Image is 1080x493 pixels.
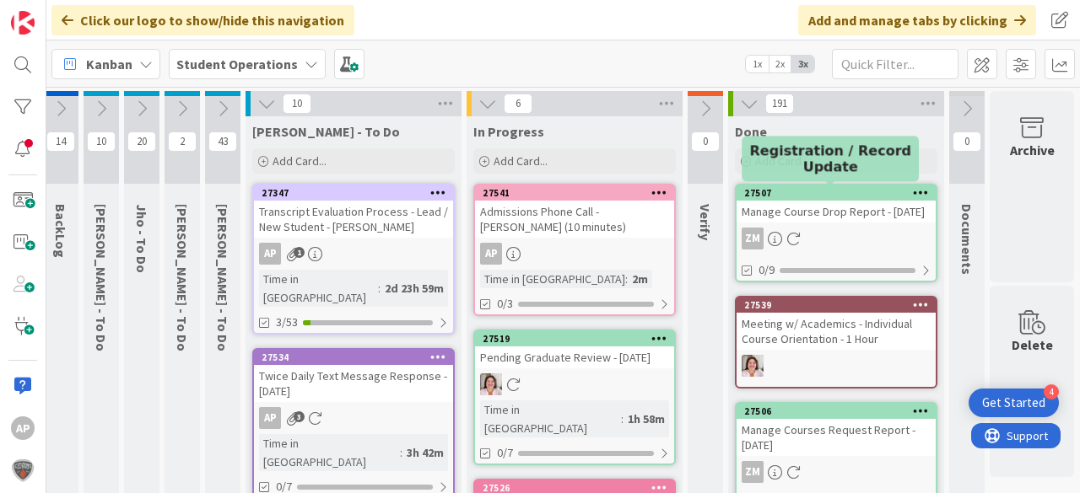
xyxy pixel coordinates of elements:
div: 2m [628,270,652,288]
input: Quick Filter... [832,49,958,79]
span: Support [35,3,77,23]
div: EW [737,355,936,377]
span: 10 [283,94,311,114]
div: EW [475,373,674,395]
span: 0/3 [497,295,513,313]
span: : [378,279,381,297]
span: 20 [127,131,156,152]
span: BackLog [52,204,69,258]
div: Time in [GEOGRAPHIC_DATA] [259,270,378,307]
div: Transcript Evaluation Process - Lead / New Student - [PERSON_NAME] [254,201,453,238]
img: Visit kanbanzone.com [11,11,35,35]
div: ZM [737,228,936,249]
span: : [621,410,624,428]
div: ZM [737,461,936,483]
div: Add and manage tabs by clicking [798,5,1036,35]
div: 27519Pending Graduate Review - [DATE] [475,331,674,368]
span: 0/7 [497,444,513,462]
div: 27506Manage Courses Request Report - [DATE] [737,404,936,456]
span: In Progress [473,123,544,140]
div: 27534 [254,350,453,365]
span: 0 [953,131,981,152]
span: Add Card... [494,153,548,169]
div: AP [259,243,281,265]
span: Add Card... [273,153,327,169]
div: Archive [1010,140,1055,160]
div: 27541 [483,187,674,199]
div: 27539Meeting w/ Academics - Individual Course Orientation - 1 Hour [737,297,936,350]
span: 2x [769,56,791,72]
div: 4 [1044,384,1059,399]
span: 1x [746,56,769,72]
div: Time in [GEOGRAPHIC_DATA] [480,400,621,437]
div: 27507Manage Course Drop Report - [DATE] [737,185,936,222]
span: Zaida - To Do [174,204,191,351]
span: Amanda - To Do [252,123,400,140]
div: 27541Admissions Phone Call - [PERSON_NAME] (10 minutes) [475,185,674,238]
div: 27519 [483,333,674,345]
div: Time in [GEOGRAPHIC_DATA] [480,270,625,288]
div: 27507 [744,187,936,199]
div: AP [475,243,674,265]
div: 27534Twice Daily Text Message Response - [DATE] [254,350,453,402]
div: 3h 42m [402,443,448,462]
span: 14 [46,131,75,152]
div: AP [480,243,502,265]
div: 27347 [262,187,453,199]
div: 2d 23h 59m [381,279,448,297]
a: 27539Meeting w/ Academics - Individual Course Orientation - 1 HourEW [735,296,937,389]
span: 191 [765,94,794,114]
img: EW [480,373,502,395]
div: 27534 [262,351,453,363]
div: 27507 [737,185,936,201]
div: 27539 [744,299,936,311]
a: 27519Pending Graduate Review - [DATE]EWTime in [GEOGRAPHIC_DATA]:1h 58m0/7 [473,330,676,465]
span: 1 [294,247,305,258]
span: Done [735,123,767,140]
div: Meeting w/ Academics - Individual Course Orientation - 1 Hour [737,313,936,350]
span: 3/53 [276,313,298,331]
div: Time in [GEOGRAPHIC_DATA] [259,434,400,471]
span: : [625,270,628,288]
span: Documents [958,204,975,275]
div: Manage Course Drop Report - [DATE] [737,201,936,222]
div: 27506 [744,405,936,417]
div: Admissions Phone Call - [PERSON_NAME] (10 minutes) [475,201,674,238]
div: 27347 [254,185,453,201]
div: AP [254,243,453,265]
div: ZM [742,461,764,483]
div: AP [259,407,281,429]
div: Delete [1012,335,1053,355]
div: AP [11,416,35,440]
a: 27541Admissions Phone Call - [PERSON_NAME] (10 minutes)APTime in [GEOGRAPHIC_DATA]:2m0/3 [473,184,676,316]
span: 0 [691,131,720,152]
div: Pending Graduate Review - [DATE] [475,346,674,368]
span: 6 [504,94,532,114]
span: Eric - To Do [214,204,231,351]
span: Emilie - To Do [93,204,110,351]
span: Jho - To Do [133,204,150,273]
div: Click our logo to show/hide this navigation [51,5,354,35]
h5: Registration / Record Update [748,142,912,174]
div: 27539 [737,297,936,313]
span: 3 [294,411,305,422]
span: 43 [208,131,237,152]
div: 27347Transcript Evaluation Process - Lead / New Student - [PERSON_NAME] [254,185,453,238]
span: Verify [697,204,714,240]
span: : [400,443,402,462]
div: Twice Daily Text Message Response - [DATE] [254,365,453,402]
span: Kanban [86,54,132,74]
a: 27347Transcript Evaluation Process - Lead / New Student - [PERSON_NAME]APTime in [GEOGRAPHIC_DATA... [252,184,455,335]
div: Manage Courses Request Report - [DATE] [737,419,936,456]
img: EW [742,355,764,377]
div: AP [254,407,453,429]
span: 3x [791,56,814,72]
div: Get Started [982,394,1045,411]
div: 27541 [475,185,674,201]
div: 1h 58m [624,410,669,428]
div: Open Get Started checklist, remaining modules: 4 [969,389,1059,417]
div: 27506 [737,404,936,419]
span: 0/9 [759,261,775,279]
div: 27519 [475,331,674,346]
img: avatar [11,458,35,482]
